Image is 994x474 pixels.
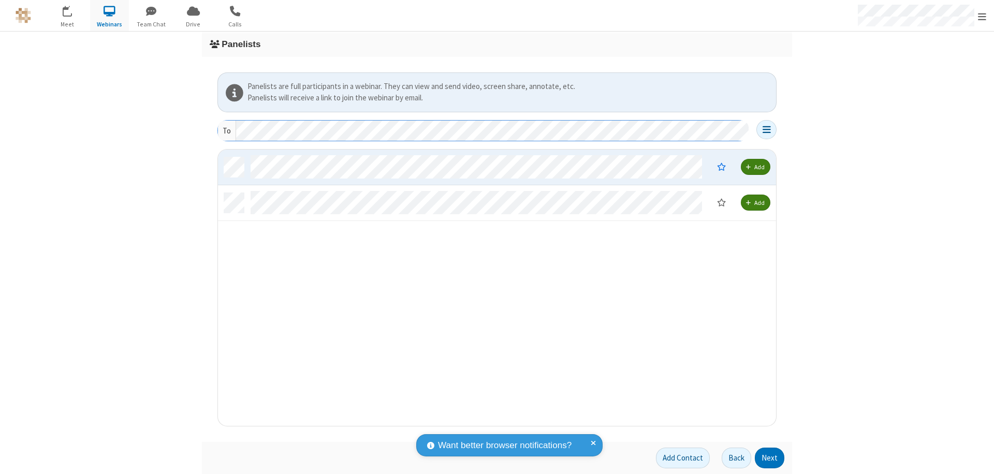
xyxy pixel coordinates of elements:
[216,20,255,29] span: Calls
[755,448,784,468] button: Next
[756,120,777,139] button: Open menu
[722,448,751,468] button: Back
[710,158,733,175] button: Moderator
[741,195,770,211] button: Add
[438,439,572,452] span: Want better browser notifications?
[48,20,87,29] span: Meet
[710,194,733,211] button: Moderator
[90,20,129,29] span: Webinars
[132,20,171,29] span: Team Chat
[741,159,770,175] button: Add
[968,447,986,467] iframe: Chat
[247,92,772,104] div: Panelists will receive a link to join the webinar by email.
[656,448,710,468] button: Add Contact
[174,20,213,29] span: Drive
[68,6,78,13] div: 10
[218,121,236,141] div: To
[247,81,772,93] div: Panelists are full participants in a webinar. They can view and send video, screen share, annotat...
[754,199,765,206] span: Add
[663,453,703,463] span: Add Contact
[16,8,31,23] img: QA Selenium DO NOT DELETE OR CHANGE
[218,150,777,427] div: grid
[210,39,784,49] h3: Panelists
[754,163,765,171] span: Add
